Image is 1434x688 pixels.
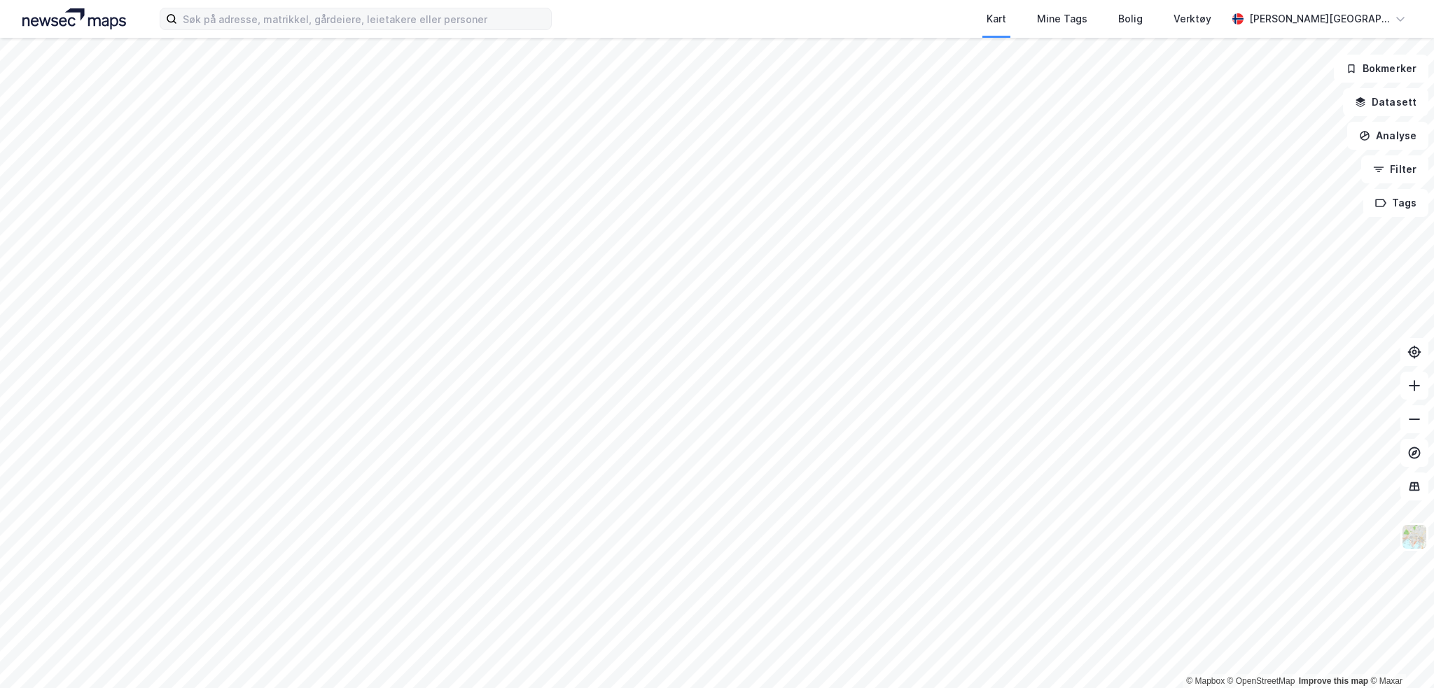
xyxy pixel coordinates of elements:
[1363,189,1428,217] button: Tags
[1174,10,1211,27] div: Verktøy
[1118,10,1143,27] div: Bolig
[22,8,126,29] img: logo.a4113a55bc3d86da70a041830d287a7e.svg
[1364,621,1434,688] iframe: Chat Widget
[1361,155,1428,183] button: Filter
[1334,55,1428,83] button: Bokmerker
[1401,524,1428,550] img: Z
[1249,10,1389,27] div: [PERSON_NAME][GEOGRAPHIC_DATA]
[177,8,551,29] input: Søk på adresse, matrikkel, gårdeiere, leietakere eller personer
[1364,621,1434,688] div: Kontrollprogram for chat
[1186,676,1225,686] a: Mapbox
[1343,88,1428,116] button: Datasett
[1227,676,1295,686] a: OpenStreetMap
[1299,676,1368,686] a: Improve this map
[1037,10,1087,27] div: Mine Tags
[987,10,1006,27] div: Kart
[1347,122,1428,150] button: Analyse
